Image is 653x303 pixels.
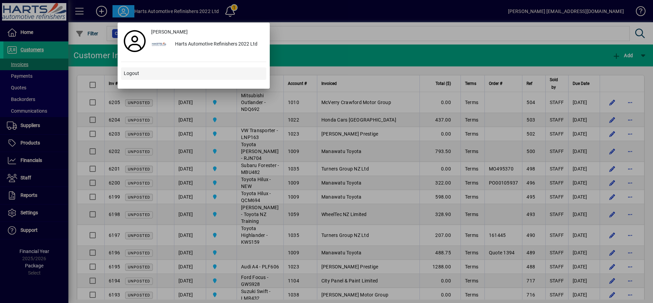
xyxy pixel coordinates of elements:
button: Logout [121,67,266,80]
a: Profile [121,35,148,47]
span: [PERSON_NAME] [151,28,188,36]
button: Harts Automotive Refinishers 2022 Ltd [148,38,266,51]
div: Harts Automotive Refinishers 2022 Ltd [170,38,266,51]
a: [PERSON_NAME] [148,26,266,38]
span: Logout [124,70,139,77]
